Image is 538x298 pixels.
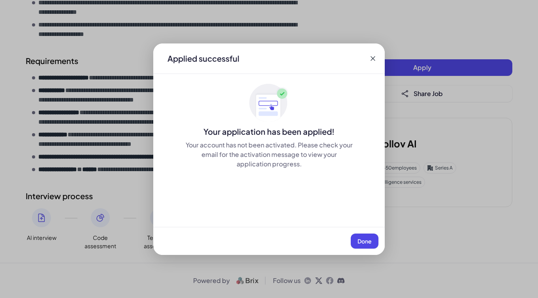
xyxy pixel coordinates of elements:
[351,234,378,249] button: Done
[357,238,372,245] span: Done
[185,140,353,169] div: Your account has not been activated. Please check your email for the activation message to view y...
[249,83,289,123] img: ApplyedMaskGroup3.svg
[153,126,385,137] div: Your application has been applied!
[167,53,239,64] div: Applied successful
